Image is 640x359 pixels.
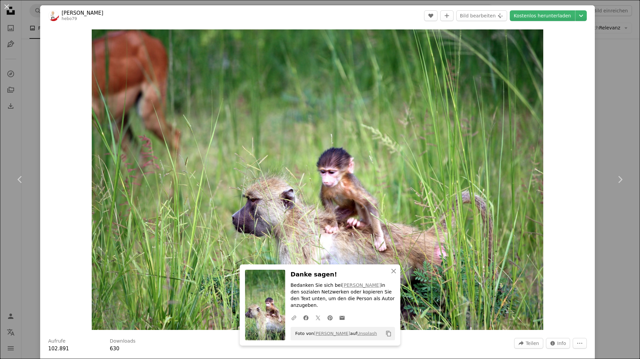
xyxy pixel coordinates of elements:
button: Gefällt mir [424,10,437,21]
a: Via E-Mail teilen teilen [336,311,348,324]
a: Weiter [600,147,640,212]
a: [PERSON_NAME] [314,331,350,336]
button: Zu Kollektion hinzufügen [440,10,454,21]
a: Kostenlos herunterladen [510,10,575,21]
a: [PERSON_NAME] [62,10,103,16]
button: Weitere Aktionen [573,338,587,349]
span: Info [557,338,566,348]
a: Auf Pinterest teilen [324,311,336,324]
img: zwei braune Affen tagsüber auf grünem Grasfeld [92,29,543,330]
a: Unsplash [357,331,377,336]
span: 102.891 [48,346,69,352]
img: Zum Profil von Henning Borgersen [48,10,59,21]
p: Bedanken Sie sich bei in den sozialen Netzwerken oder kopieren Sie den Text unten, um den die Per... [291,282,395,309]
button: Dieses Bild teilen [514,338,543,349]
button: Dieses Bild heranzoomen [92,29,543,330]
h3: Downloads [110,338,136,345]
span: Teilen [526,338,539,348]
h3: Danke sagen! [291,270,395,279]
a: Auf Facebook teilen [300,311,312,324]
span: 630 [110,346,119,352]
button: Bild bearbeiten [456,10,507,21]
button: Statistiken zu diesem Bild [546,338,570,349]
span: Foto von auf [292,328,377,339]
a: [PERSON_NAME] [342,282,381,288]
button: Downloadgröße auswählen [575,10,587,21]
h3: Aufrufe [48,338,66,345]
a: Auf Twitter teilen [312,311,324,324]
a: hebo79 [62,16,77,21]
button: In die Zwischenablage kopieren [383,328,394,339]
